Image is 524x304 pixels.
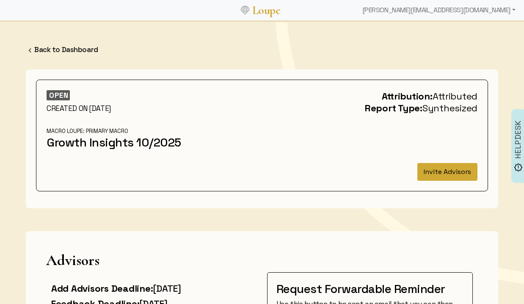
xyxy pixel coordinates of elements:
[422,102,477,114] span: Synthesized
[47,135,183,149] h2: Growth Insights 10/2025
[51,282,153,294] span: Add Advisors Deadline:
[433,90,477,102] span: Attributed
[47,104,111,113] span: CREATED ON [DATE]
[241,6,249,14] img: Loupe Logo
[359,2,519,19] div: [PERSON_NAME][EMAIL_ADDRESS][DOMAIN_NAME]
[47,127,183,135] div: Macro Loupe: Primary Macro
[382,90,433,102] span: Attribution:
[46,251,478,269] h1: Advisors
[276,282,463,296] h2: Request Forwardable Reminder
[26,46,34,55] img: FFFF
[514,163,523,172] img: brightness_alert_FILL0_wght500_GRAD0_ops.svg
[34,45,98,54] a: Back to Dashboard
[249,3,283,18] a: Loupe
[417,163,477,181] button: Invite Advisors
[365,102,422,114] span: Report Type:
[51,282,257,294] h3: [DATE]
[47,90,70,100] div: OPEN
